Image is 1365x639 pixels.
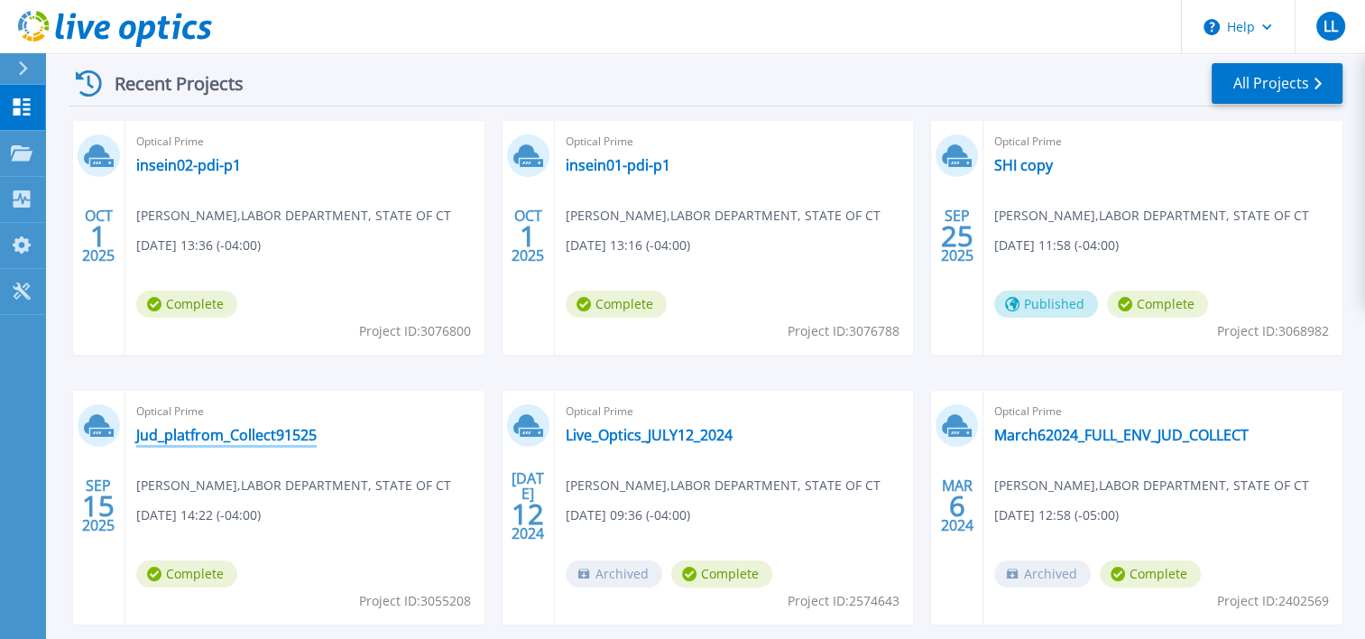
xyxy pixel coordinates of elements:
[359,591,471,611] span: Project ID: 3055208
[566,236,690,255] span: [DATE] 13:16 (-04:00)
[136,560,237,588] span: Complete
[566,426,733,444] a: Live_Optics_JULY12_2024
[136,291,237,318] span: Complete
[994,156,1053,174] a: SHI copy
[1212,63,1342,104] a: All Projects
[1100,560,1201,588] span: Complete
[566,206,881,226] span: [PERSON_NAME] , LABOR DEPARTMENT, STATE OF CT
[520,228,536,244] span: 1
[994,402,1332,421] span: Optical Prime
[1217,591,1329,611] span: Project ID: 2402569
[940,473,974,539] div: MAR 2024
[566,402,903,421] span: Optical Prime
[949,498,965,514] span: 6
[994,505,1119,525] span: [DATE] 12:58 (-05:00)
[136,402,474,421] span: Optical Prime
[136,505,261,525] span: [DATE] 14:22 (-04:00)
[1217,321,1329,341] span: Project ID: 3068982
[1107,291,1208,318] span: Complete
[136,206,451,226] span: [PERSON_NAME] , LABOR DEPARTMENT, STATE OF CT
[566,291,667,318] span: Complete
[136,236,261,255] span: [DATE] 13:36 (-04:00)
[566,476,881,495] span: [PERSON_NAME] , LABOR DEPARTMENT, STATE OF CT
[671,560,772,588] span: Complete
[359,321,471,341] span: Project ID: 3076800
[994,476,1309,495] span: [PERSON_NAME] , LABOR DEPARTMENT, STATE OF CT
[788,591,899,611] span: Project ID: 2574643
[566,132,903,152] span: Optical Prime
[81,473,115,539] div: SEP 2025
[69,61,268,106] div: Recent Projects
[511,473,545,539] div: [DATE] 2024
[136,476,451,495] span: [PERSON_NAME] , LABOR DEPARTMENT, STATE OF CT
[82,498,115,514] span: 15
[136,156,241,174] a: insein02-pdi-p1
[566,156,670,174] a: insein01-pdi-p1
[788,321,899,341] span: Project ID: 3076788
[90,228,106,244] span: 1
[566,505,690,525] span: [DATE] 09:36 (-04:00)
[994,291,1098,318] span: Published
[81,203,115,269] div: OCT 2025
[136,426,317,444] a: Jud_platfrom_Collect91525
[994,206,1309,226] span: [PERSON_NAME] , LABOR DEPARTMENT, STATE OF CT
[1323,19,1337,33] span: LL
[994,236,1119,255] span: [DATE] 11:58 (-04:00)
[941,228,973,244] span: 25
[940,203,974,269] div: SEP 2025
[994,426,1249,444] a: March62024_FULL_ENV_JUD_COLLECT
[512,506,544,522] span: 12
[511,203,545,269] div: OCT 2025
[994,560,1091,588] span: Archived
[136,132,474,152] span: Optical Prime
[566,560,662,588] span: Archived
[994,132,1332,152] span: Optical Prime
